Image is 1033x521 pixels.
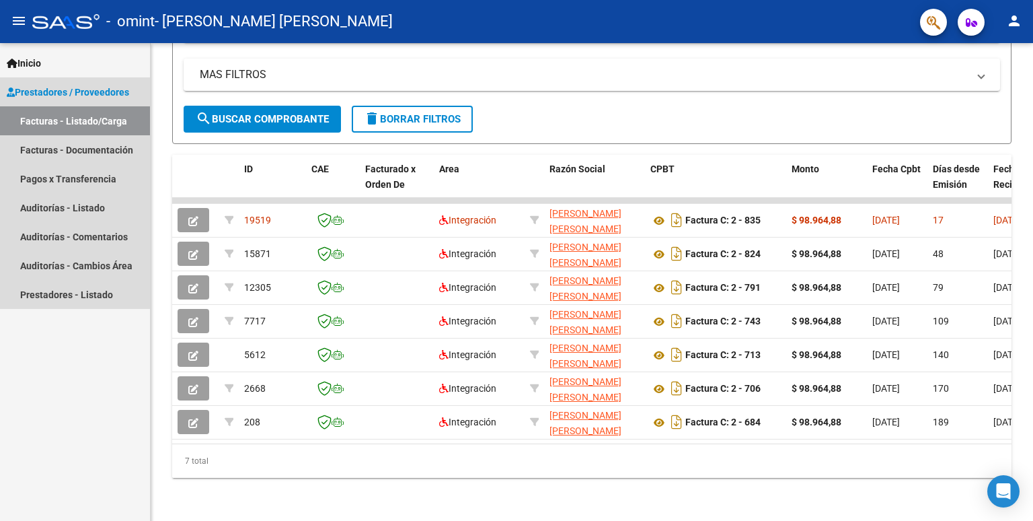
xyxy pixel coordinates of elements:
[792,349,841,360] strong: $ 98.964,88
[244,417,260,427] span: 208
[365,164,416,190] span: Facturado x Orden De
[933,164,980,190] span: Días desde Emisión
[244,248,271,259] span: 15871
[549,275,621,302] span: [PERSON_NAME] [PERSON_NAME]
[549,408,640,436] div: 27329453222
[668,310,685,332] i: Descargar documento
[196,113,329,125] span: Buscar Comprobante
[244,215,271,225] span: 19519
[933,215,944,225] span: 17
[685,417,761,428] strong: Factura C: 2 - 684
[549,376,621,403] span: [PERSON_NAME] [PERSON_NAME]
[549,242,621,268] span: [PERSON_NAME] [PERSON_NAME]
[196,110,212,127] mat-icon: search
[872,282,900,293] span: [DATE]
[311,164,329,174] span: CAE
[933,383,949,394] span: 170
[439,248,496,259] span: Integración
[306,155,360,214] datatable-header-cell: CAE
[987,475,1020,508] div: Open Intercom Messenger
[650,164,675,174] span: CPBT
[360,155,434,214] datatable-header-cell: Facturado x Orden De
[668,243,685,265] i: Descargar documento
[184,106,341,133] button: Buscar Comprobante
[668,344,685,366] i: Descargar documento
[7,85,129,100] span: Prestadores / Proveedores
[549,164,605,174] span: Razón Social
[244,383,266,394] span: 2668
[933,417,949,427] span: 189
[364,113,461,125] span: Borrar Filtros
[549,208,621,234] span: [PERSON_NAME] [PERSON_NAME]
[244,282,271,293] span: 12305
[792,164,819,174] span: Monto
[872,417,900,427] span: [DATE]
[172,444,1011,478] div: 7 total
[549,410,621,436] span: [PERSON_NAME] [PERSON_NAME]
[993,164,1031,190] span: Fecha Recibido
[668,378,685,399] i: Descargar documento
[549,307,640,335] div: 27329453222
[239,155,306,214] datatable-header-cell: ID
[792,383,841,394] strong: $ 98.964,88
[685,350,761,361] strong: Factura C: 2 - 713
[352,106,473,133] button: Borrar Filtros
[244,164,253,174] span: ID
[872,248,900,259] span: [DATE]
[549,341,640,369] div: 27329453222
[933,349,949,360] span: 140
[872,349,900,360] span: [DATE]
[439,215,496,225] span: Integración
[685,283,761,293] strong: Factura C: 2 - 791
[685,215,761,226] strong: Factura C: 2 - 835
[993,383,1021,394] span: [DATE]
[155,7,393,36] span: - [PERSON_NAME] [PERSON_NAME]
[933,248,944,259] span: 48
[549,206,640,234] div: 27329453222
[439,316,496,326] span: Integración
[872,383,900,394] span: [DATE]
[792,282,841,293] strong: $ 98.964,88
[200,67,968,82] mat-panel-title: MAS FILTROS
[549,343,621,369] span: [PERSON_NAME] [PERSON_NAME]
[993,282,1021,293] span: [DATE]
[872,164,921,174] span: Fecha Cpbt
[933,282,944,293] span: 79
[544,155,645,214] datatable-header-cell: Razón Social
[434,155,525,214] datatable-header-cell: Area
[872,215,900,225] span: [DATE]
[933,316,949,326] span: 109
[11,13,27,29] mat-icon: menu
[786,155,867,214] datatable-header-cell: Monto
[549,309,621,335] span: [PERSON_NAME] [PERSON_NAME]
[792,248,841,259] strong: $ 98.964,88
[439,417,496,427] span: Integración
[668,411,685,433] i: Descargar documento
[993,215,1021,225] span: [DATE]
[439,349,496,360] span: Integración
[867,155,927,214] datatable-header-cell: Fecha Cpbt
[993,349,1021,360] span: [DATE]
[439,282,496,293] span: Integración
[184,59,1000,91] mat-expansion-panel-header: MAS FILTROS
[7,56,41,71] span: Inicio
[1006,13,1022,29] mat-icon: person
[439,383,496,394] span: Integración
[645,155,786,214] datatable-header-cell: CPBT
[244,316,266,326] span: 7717
[244,349,266,360] span: 5612
[792,417,841,427] strong: $ 98.964,88
[685,249,761,260] strong: Factura C: 2 - 824
[364,110,380,127] mat-icon: delete
[685,384,761,394] strong: Factura C: 2 - 706
[993,248,1021,259] span: [DATE]
[792,316,841,326] strong: $ 98.964,88
[872,316,900,326] span: [DATE]
[549,240,640,268] div: 27329453222
[668,277,685,298] i: Descargar documento
[439,164,459,174] span: Area
[993,316,1021,326] span: [DATE]
[106,7,155,36] span: - omint
[993,417,1021,427] span: [DATE]
[668,209,685,231] i: Descargar documento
